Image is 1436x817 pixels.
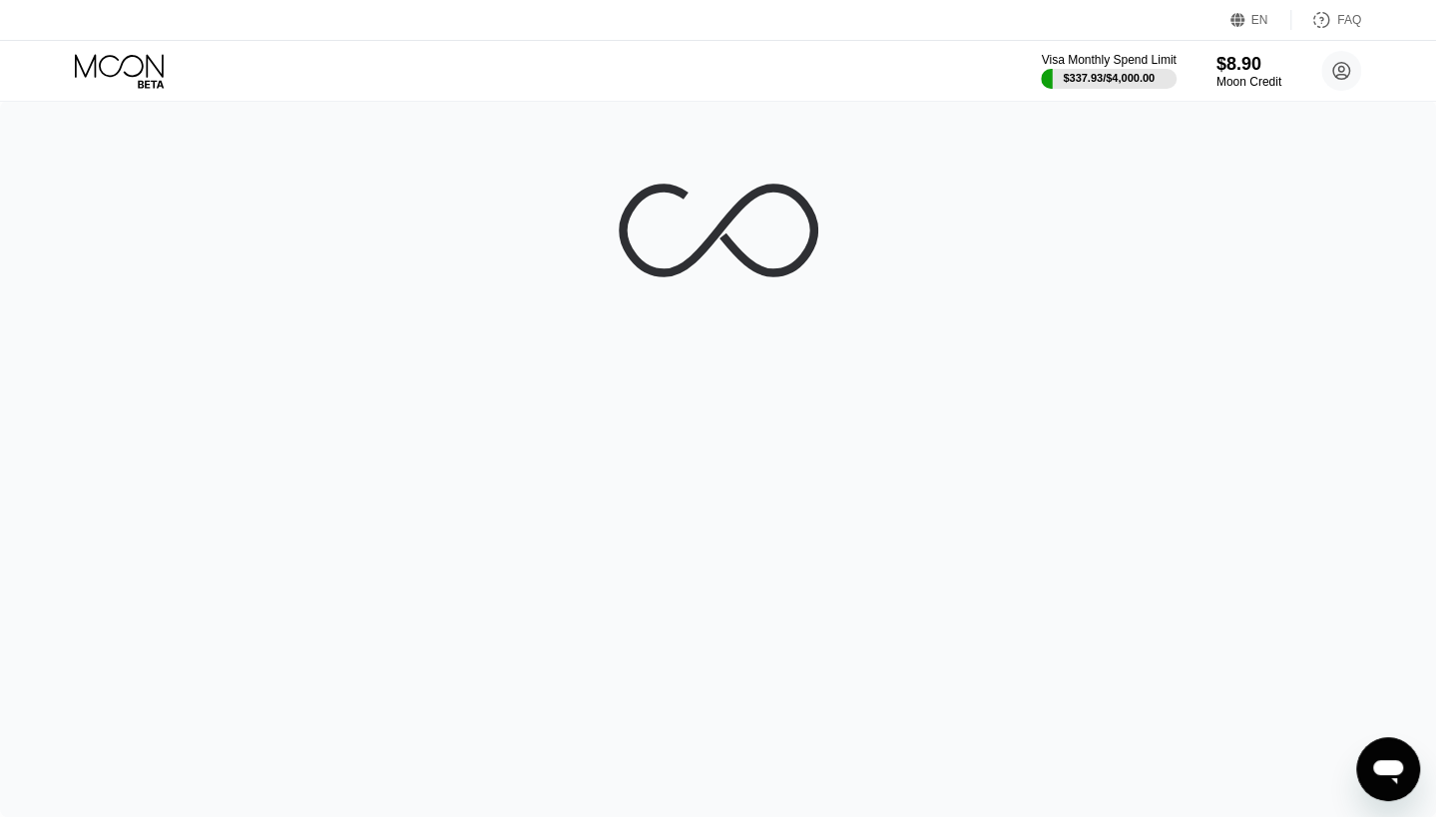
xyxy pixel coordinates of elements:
div: Visa Monthly Spend Limit$337.93/$4,000.00 [1041,53,1176,89]
div: EN [1251,13,1268,27]
iframe: Button to launch messaging window, conversation in progress [1356,737,1420,801]
div: $337.93 / $4,000.00 [1063,72,1155,84]
div: FAQ [1337,13,1361,27]
div: FAQ [1291,10,1361,30]
div: $8.90 [1216,54,1281,75]
div: EN [1230,10,1291,30]
div: $8.90Moon Credit [1216,54,1281,89]
div: Moon Credit [1216,75,1281,89]
div: Visa Monthly Spend Limit [1041,53,1176,67]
